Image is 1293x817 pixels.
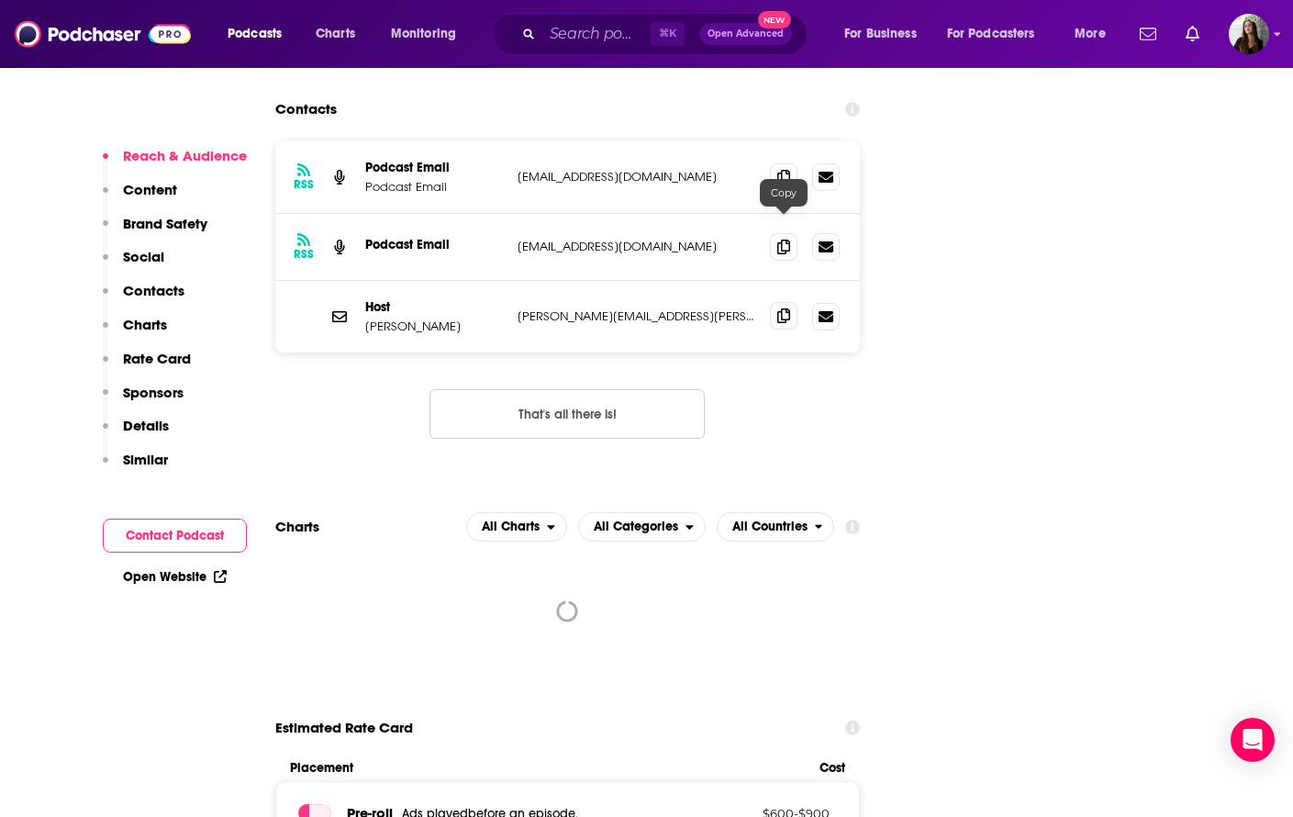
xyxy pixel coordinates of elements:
button: open menu [578,512,706,542]
p: Podcast Email [365,160,503,175]
h3: RSS [294,247,314,262]
img: User Profile [1229,14,1269,54]
span: Estimated Rate Card [275,711,413,745]
button: open menu [935,19,1062,49]
a: Show notifications dropdown [1178,18,1207,50]
span: Placement [290,760,805,776]
span: Podcasts [228,21,282,47]
div: Copy [760,179,808,207]
span: For Podcasters [947,21,1035,47]
button: Show profile menu [1229,14,1269,54]
div: Open Intercom Messenger [1231,718,1275,762]
p: Social [123,248,164,265]
button: Contacts [103,282,184,316]
span: New [758,11,791,28]
h2: Countries [717,512,835,542]
button: Similar [103,451,168,485]
button: Open AdvancedNew [699,23,792,45]
p: [EMAIL_ADDRESS][DOMAIN_NAME] [518,169,756,185]
span: For Business [844,21,917,47]
p: Host [365,299,503,315]
p: Reach & Audience [123,147,247,164]
h2: Categories [578,512,706,542]
h3: RSS [294,177,314,192]
p: Rate Card [123,350,191,367]
button: open menu [215,19,306,49]
span: Cost [819,760,845,776]
span: ⌘ K [651,22,685,46]
span: Charts [316,21,355,47]
img: Podchaser - Follow, Share and Rate Podcasts [15,17,191,51]
p: Content [123,181,177,198]
span: Logged in as bnmartinn [1229,14,1269,54]
button: open menu [1062,19,1129,49]
p: [EMAIL_ADDRESS][DOMAIN_NAME] [518,239,756,254]
button: Sponsors [103,384,184,418]
button: open menu [378,19,480,49]
button: Charts [103,316,167,350]
button: open menu [466,512,567,542]
span: Open Advanced [708,29,784,39]
button: open menu [831,19,940,49]
p: Sponsors [123,384,184,401]
button: Nothing here. [429,389,705,439]
h2: Platforms [466,512,567,542]
button: Rate Card [103,350,191,384]
span: All Countries [732,520,808,533]
span: Monitoring [391,21,456,47]
h2: Contacts [275,92,337,127]
button: Content [103,181,177,215]
p: Podcast Email [365,237,503,252]
button: Reach & Audience [103,147,247,181]
p: Details [123,417,169,434]
a: Show notifications dropdown [1132,18,1164,50]
h2: Charts [275,518,319,535]
p: [PERSON_NAME][EMAIL_ADDRESS][PERSON_NAME][DOMAIN_NAME] [518,308,756,324]
p: [PERSON_NAME] [365,319,503,334]
span: All Categories [594,520,678,533]
button: Brand Safety [103,215,207,249]
input: Search podcasts, credits, & more... [542,19,651,49]
p: Contacts [123,282,184,299]
button: Details [103,417,169,451]
p: Podcast Email [365,179,503,195]
p: Charts [123,316,167,333]
button: Contact Podcast [103,519,247,553]
button: Social [103,248,164,282]
button: open menu [717,512,835,542]
a: Open Website [123,569,227,585]
a: Charts [304,19,366,49]
p: Similar [123,451,168,468]
div: Search podcasts, credits, & more... [509,13,825,55]
p: Brand Safety [123,215,207,232]
span: More [1075,21,1106,47]
span: All Charts [482,520,540,533]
